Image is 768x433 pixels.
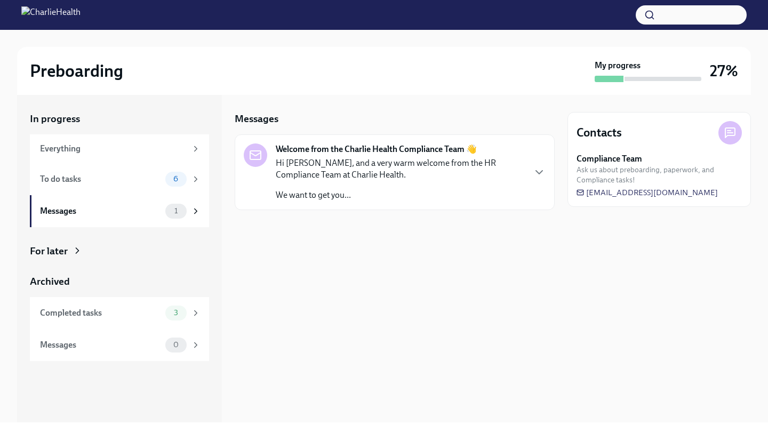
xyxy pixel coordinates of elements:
h4: Contacts [577,125,622,141]
div: Completed tasks [40,307,161,319]
strong: Compliance Team [577,153,642,165]
a: Everything [30,134,209,163]
span: Ask us about preboarding, paperwork, and Compliance tasks! [577,165,742,185]
span: 1 [168,207,184,215]
a: For later [30,244,209,258]
a: [EMAIL_ADDRESS][DOMAIN_NAME] [577,187,718,198]
a: Completed tasks3 [30,297,209,329]
p: We want to get you... [276,189,524,201]
span: 0 [167,341,185,349]
div: Everything [40,143,187,155]
img: CharlieHealth [21,6,81,23]
a: To do tasks6 [30,163,209,195]
strong: Welcome from the Charlie Health Compliance Team 👋 [276,143,477,155]
div: For later [30,244,68,258]
span: 3 [167,309,185,317]
a: In progress [30,112,209,126]
span: 6 [167,175,185,183]
p: Hi [PERSON_NAME], and a very warm welcome from the HR Compliance Team at Charlie Health. [276,157,524,181]
h3: 27% [710,61,738,81]
div: Messages [40,339,161,351]
h5: Messages [235,112,278,126]
div: Messages [40,205,161,217]
a: Messages1 [30,195,209,227]
a: Archived [30,275,209,288]
strong: My progress [595,60,641,71]
div: To do tasks [40,173,161,185]
h2: Preboarding [30,60,123,82]
a: Messages0 [30,329,209,361]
